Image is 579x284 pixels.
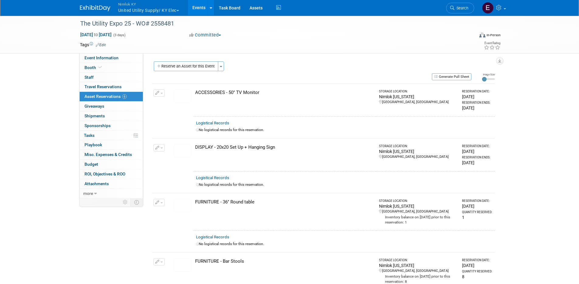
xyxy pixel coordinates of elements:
[195,258,374,265] div: FURNITURE - Bar Stools
[96,43,106,47] a: Edit
[462,199,492,203] div: Reservation Date:
[196,175,229,180] a: Logistical Records
[80,82,143,92] a: Travel Reservations
[80,131,143,140] a: Tasks
[438,32,501,41] div: Event Format
[93,32,99,37] span: to
[379,154,457,159] div: [GEOGRAPHIC_DATA], [GEOGRAPHIC_DATA]
[462,214,492,220] div: 1
[446,3,474,13] a: Search
[84,55,119,60] span: Event Information
[379,209,457,214] div: [GEOGRAPHIC_DATA], [GEOGRAPHIC_DATA]
[379,268,457,273] div: [GEOGRAPHIC_DATA], [GEOGRAPHIC_DATA]
[130,198,143,206] td: Toggle Event Tabs
[80,32,112,37] span: [DATE] [DATE]
[462,274,492,280] div: 8
[80,92,143,101] a: Asset Reservations6
[195,89,374,96] div: ACCESSORIES - 50" TV Monitor
[84,113,105,118] span: Shipments
[84,133,95,138] span: Tasks
[122,94,127,99] span: 6
[462,144,492,148] div: Reservation Date:
[80,42,106,48] td: Tags
[196,127,492,133] div: No logistical records for this reservation.
[84,84,122,89] span: Travel Reservations
[80,150,143,159] a: Misc. Expenses & Credits
[84,104,104,109] span: Giveaways
[482,73,495,76] div: Image Size
[196,182,492,187] div: No logistical records for this reservation.
[84,94,127,99] span: Asset Reservations
[196,235,229,239] a: Logistical Records
[379,100,457,105] div: [GEOGRAPHIC_DATA], [GEOGRAPHIC_DATA]
[379,144,457,148] div: Storage Location:
[80,179,143,189] a: Attachments
[84,75,94,80] span: Staff
[80,63,143,72] a: Booth
[80,53,143,63] a: Event Information
[174,199,191,212] img: View Images
[84,65,103,70] span: Booth
[84,152,132,157] span: Misc. Expenses & Credits
[80,169,143,179] a: ROI, Objectives & ROO
[118,1,179,7] span: Nimlok KY
[80,5,110,11] img: ExhibitDay
[154,61,218,71] button: Reserve an Asset for this Event
[379,94,457,100] div: Nimlok [US_STATE]
[462,160,492,166] div: [DATE]
[84,142,102,147] span: Playbook
[432,73,471,80] button: Generate Pull Sheet
[454,6,468,10] span: Search
[379,258,457,262] div: Storage Location:
[462,269,492,274] div: Quantity Reserved:
[196,241,492,247] div: No logistical records for this reservation.
[462,89,492,94] div: Reservation Date:
[80,102,143,111] a: Giveaways
[174,258,191,272] img: View Images
[195,199,374,205] div: FURNITURE - 36" Round table
[80,189,143,198] a: more
[462,262,492,268] div: [DATE]
[379,262,457,268] div: Nimlok [US_STATE]
[196,121,229,125] a: Logistical Records
[84,181,109,186] span: Attachments
[83,191,93,196] span: more
[379,203,457,209] div: Nimlok [US_STATE]
[479,33,485,37] img: Format-Inperson.png
[174,144,191,158] img: View Images
[174,89,191,103] img: View Images
[462,105,492,111] div: [DATE]
[379,148,457,154] div: Nimlok [US_STATE]
[462,155,492,160] div: Reservation Ends:
[484,42,500,45] div: Event Rating
[84,123,111,128] span: Sponsorships
[80,73,143,82] a: Staff
[187,32,223,38] button: Committed
[462,203,492,209] div: [DATE]
[462,101,492,105] div: Reservation Ends:
[486,33,501,37] div: In-Person
[379,89,457,94] div: Storage Location:
[379,214,457,225] div: Inventory balance on [DATE] prior to this reservation: 1
[80,140,143,150] a: Playbook
[462,148,492,154] div: [DATE]
[195,144,374,151] div: DISPLAY - 20x20 Set Up + Hanging Sign
[462,258,492,262] div: Reservation Date:
[84,162,98,167] span: Budget
[462,210,492,214] div: Quantity Reserved:
[78,18,465,29] div: The Utility Expo 25 - WO# 2558481
[462,94,492,100] div: [DATE]
[379,199,457,203] div: Storage Location:
[80,111,143,121] a: Shipments
[80,160,143,169] a: Budget
[120,198,131,206] td: Personalize Event Tab Strip
[99,66,102,69] i: Booth reservation complete
[113,33,126,37] span: (3 days)
[84,171,125,176] span: ROI, Objectives & ROO
[482,2,494,14] img: Elizabeth Griffin
[80,121,143,130] a: Sponsorships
